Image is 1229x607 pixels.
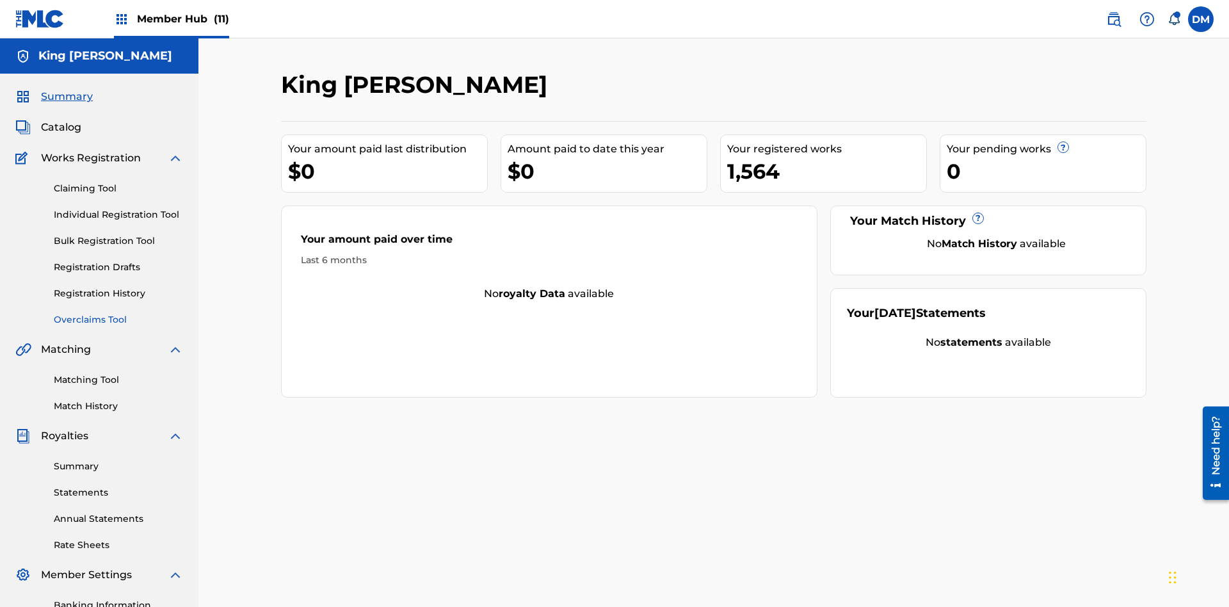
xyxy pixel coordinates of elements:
[1168,13,1180,26] div: Notifications
[54,182,183,195] a: Claiming Tool
[947,157,1146,186] div: 0
[54,460,183,473] a: Summary
[282,286,817,302] div: No available
[727,142,926,157] div: Your registered works
[54,486,183,499] a: Statements
[1106,12,1121,27] img: search
[15,120,31,135] img: Catalog
[847,213,1130,230] div: Your Match History
[54,234,183,248] a: Bulk Registration Tool
[54,538,183,552] a: Rate Sheets
[15,89,93,104] a: SummarySummary
[168,342,183,357] img: expand
[1188,6,1214,32] div: User Menu
[863,236,1130,252] div: No available
[54,261,183,274] a: Registration Drafts
[947,142,1146,157] div: Your pending works
[1101,6,1127,32] a: Public Search
[508,142,707,157] div: Amount paid to date this year
[1169,558,1177,597] div: Drag
[54,373,183,387] a: Matching Tool
[15,10,65,28] img: MLC Logo
[973,213,983,223] span: ?
[15,342,31,357] img: Matching
[1165,546,1229,607] iframe: Chat Widget
[41,89,93,104] span: Summary
[1193,401,1229,506] iframe: Resource Center
[41,120,81,135] span: Catalog
[301,254,798,267] div: Last 6 months
[727,157,926,186] div: 1,564
[41,342,91,357] span: Matching
[942,238,1017,250] strong: Match History
[15,428,31,444] img: Royalties
[847,305,986,322] div: Your Statements
[1134,6,1160,32] div: Help
[137,12,229,26] span: Member Hub
[281,70,554,99] h2: King [PERSON_NAME]
[15,49,31,64] img: Accounts
[168,567,183,583] img: expand
[214,13,229,25] span: (11)
[288,142,487,157] div: Your amount paid last distribution
[54,208,183,222] a: Individual Registration Tool
[54,512,183,526] a: Annual Statements
[54,400,183,413] a: Match History
[41,428,88,444] span: Royalties
[54,287,183,300] a: Registration History
[15,120,81,135] a: CatalogCatalog
[168,150,183,166] img: expand
[288,157,487,186] div: $0
[1139,12,1155,27] img: help
[847,335,1130,350] div: No available
[168,428,183,444] img: expand
[301,232,798,254] div: Your amount paid over time
[38,49,172,63] h5: King McTesterson
[54,313,183,327] a: Overclaims Tool
[874,306,916,320] span: [DATE]
[41,567,132,583] span: Member Settings
[1058,142,1068,152] span: ?
[114,12,129,27] img: Top Rightsholders
[41,150,141,166] span: Works Registration
[15,150,32,166] img: Works Registration
[15,567,31,583] img: Member Settings
[499,287,565,300] strong: royalty data
[508,157,707,186] div: $0
[940,336,1002,348] strong: statements
[15,89,31,104] img: Summary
